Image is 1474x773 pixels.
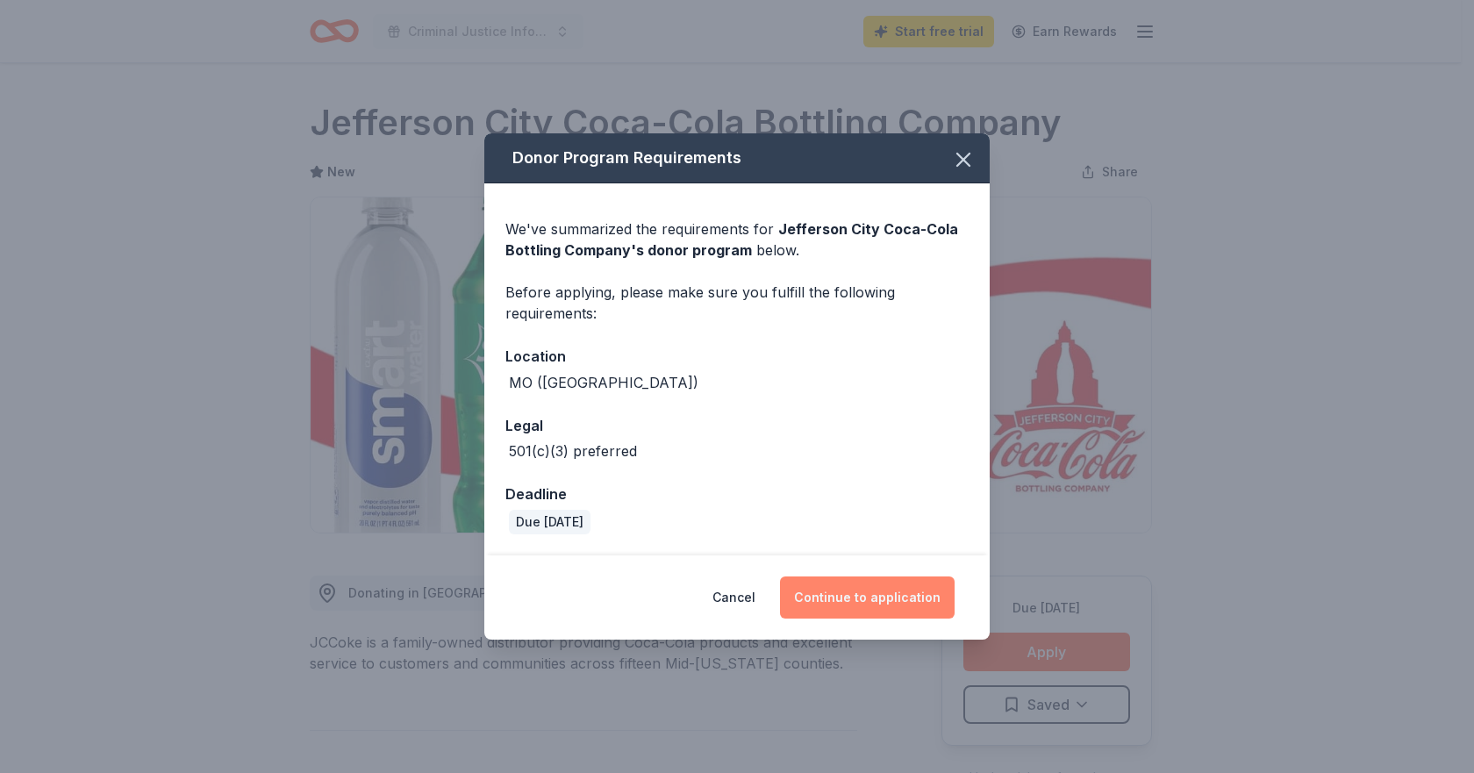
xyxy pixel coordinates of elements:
button: Cancel [712,576,755,619]
div: We've summarized the requirements for below. [505,218,969,261]
div: Deadline [505,483,969,505]
div: Due [DATE] [509,510,590,534]
div: MO ([GEOGRAPHIC_DATA]) [509,372,698,393]
button: Continue to application [780,576,955,619]
div: Before applying, please make sure you fulfill the following requirements: [505,282,969,324]
div: Legal [505,414,969,437]
div: 501(c)(3) preferred [509,440,637,462]
div: Location [505,345,969,368]
div: Donor Program Requirements [484,133,990,183]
